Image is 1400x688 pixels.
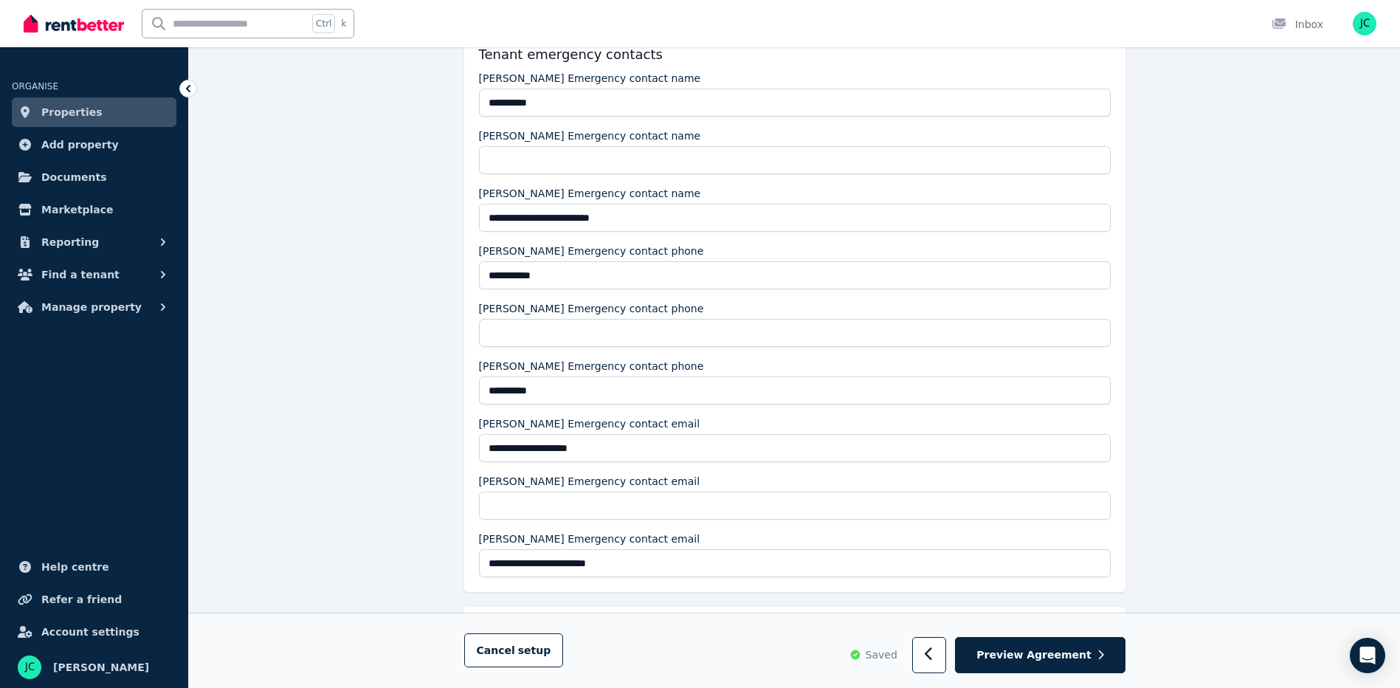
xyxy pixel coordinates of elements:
[41,233,99,251] span: Reporting
[12,97,176,127] a: Properties
[18,656,41,679] img: joe cavallaro
[41,168,107,186] span: Documents
[479,128,701,143] label: [PERSON_NAME] Emergency contact name
[41,298,142,316] span: Manage property
[12,130,176,159] a: Add property
[518,644,551,658] span: setup
[479,71,701,86] label: [PERSON_NAME] Emergency contact name
[41,623,139,641] span: Account settings
[1353,12,1376,35] img: joe cavallaro
[53,658,149,676] span: [PERSON_NAME]
[12,81,58,92] span: ORGANISE
[1350,638,1385,673] div: Open Intercom Messenger
[479,186,701,201] label: [PERSON_NAME] Emergency contact name
[41,103,103,121] span: Properties
[479,359,704,374] label: [PERSON_NAME] Emergency contact phone
[41,201,113,219] span: Marketplace
[12,162,176,192] a: Documents
[12,227,176,257] button: Reporting
[12,617,176,647] a: Account settings
[41,136,119,154] span: Add property
[12,195,176,224] a: Marketplace
[12,292,176,322] button: Manage property
[41,558,109,576] span: Help centre
[479,416,700,431] label: [PERSON_NAME] Emergency contact email
[464,634,564,668] button: Cancelsetup
[479,44,663,65] h5: Tenant emergency contacts
[479,474,700,489] label: [PERSON_NAME] Emergency contact email
[41,591,122,608] span: Refer a friend
[312,14,335,33] span: Ctrl
[955,638,1125,674] button: Preview Agreement
[479,244,704,258] label: [PERSON_NAME] Emergency contact phone
[12,585,176,614] a: Refer a friend
[1272,17,1323,32] div: Inbox
[479,532,700,546] label: [PERSON_NAME] Emergency contact email
[477,645,551,657] span: Cancel
[12,552,176,582] a: Help centre
[24,13,124,35] img: RentBetter
[866,648,897,663] span: Saved
[341,18,346,30] span: k
[41,266,120,283] span: Find a tenant
[479,301,704,316] label: [PERSON_NAME] Emergency contact phone
[12,260,176,289] button: Find a tenant
[976,648,1091,663] span: Preview Agreement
